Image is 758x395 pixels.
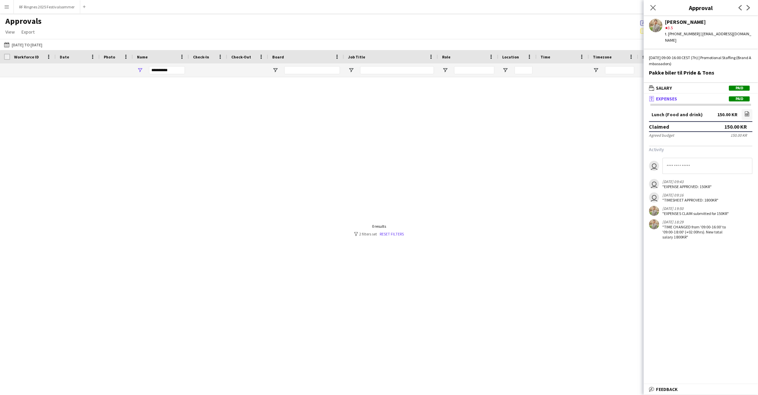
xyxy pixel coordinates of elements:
[3,28,17,36] a: View
[652,112,703,117] div: Lunch (Food and drink)
[649,70,753,76] div: Pakke biler til Pride & Tons
[272,54,284,59] span: Board
[644,3,758,12] h3: Approval
[649,179,659,189] app-user-avatar: Wilmer Borgnes
[656,96,677,102] span: Expenses
[354,231,404,236] div: 2 filters set
[663,206,729,211] div: [DATE] 19:50
[348,67,354,73] button: Open Filter Menu
[149,66,185,74] input: Name Filter Input
[729,96,750,101] span: Paid
[643,21,660,25] span: Approved
[348,54,365,59] span: Job Title
[454,66,494,74] input: Role Filter Input
[641,19,690,26] span: 712 of 4168
[515,66,533,74] input: Location Filter Input
[644,83,758,93] mat-expansion-panel-header: SalaryPaid
[663,197,719,203] div: "TIMESHEET APPROVED: 1800KR"
[663,179,712,184] div: [DATE] 09:43
[663,224,732,239] div: "TIME CHANGED from '09:00-16:00' to '09:00-18:00' (+02:00hrs). New total salary 1800KR"
[21,29,35,35] span: Export
[665,25,753,31] div: 3.5
[104,54,115,59] span: Photo
[663,184,712,189] div: "EXPENSE APPROVED: 150KR"
[60,54,69,59] span: Date
[665,31,753,43] div: t. [PHONE_NUMBER] | [EMAIL_ADDRESS][DOMAIN_NAME]
[503,67,509,73] button: Open Filter Menu
[649,133,674,138] div: Agreed budget
[442,54,451,59] span: Role
[284,66,340,74] input: Board Filter Input
[641,28,671,34] span: 57
[644,94,758,104] mat-expansion-panel-header: ExpensesPaid
[541,54,551,59] span: Time
[14,0,80,13] button: RF Ringnes 2025 Festivalsommer
[649,55,753,67] div: [DATE] 09:00-16:00 CEST (7h) | Promotional Staffing (Brand Ambassadors)
[663,211,729,216] div: "EXPENSES CLAIM submitted for 150KR"
[360,66,434,74] input: Job Title Filter Input
[649,206,659,216] app-user-avatar: Alex Øyen
[718,112,738,117] div: 150.00 KR
[231,54,251,59] span: Check-Out
[380,231,404,236] a: Reset filters
[649,219,659,229] app-user-avatar: Alex Øyen
[649,146,753,152] h3: Activity
[663,192,719,197] div: [DATE] 09:16
[656,386,678,392] span: Feedback
[644,384,758,394] mat-expansion-panel-header: Feedback
[4,54,10,60] input: Column with Header Selection
[593,54,612,59] span: Timezone
[137,67,143,73] button: Open Filter Menu
[272,67,278,73] button: Open Filter Menu
[649,192,659,203] app-user-avatar: Wilmer Borgnes
[656,85,672,91] span: Salary
[644,104,758,248] div: ExpensesPaid
[605,66,634,74] input: Timezone Filter Input
[665,19,753,25] div: [PERSON_NAME]
[649,123,669,130] div: Claimed
[354,224,404,229] div: 0 results
[3,41,44,49] button: [DATE] to [DATE]
[442,67,448,73] button: Open Filter Menu
[14,54,39,59] span: Workforce ID
[593,67,599,73] button: Open Filter Menu
[663,219,732,224] div: [DATE] 18:29
[193,54,209,59] span: Check-In
[19,28,37,36] a: Export
[725,123,747,130] div: 150.00 KR
[503,54,519,59] span: Location
[643,54,655,59] span: Salary
[731,133,747,138] div: 150.00 KR
[137,54,148,59] span: Name
[5,29,15,35] span: View
[729,86,750,91] span: Paid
